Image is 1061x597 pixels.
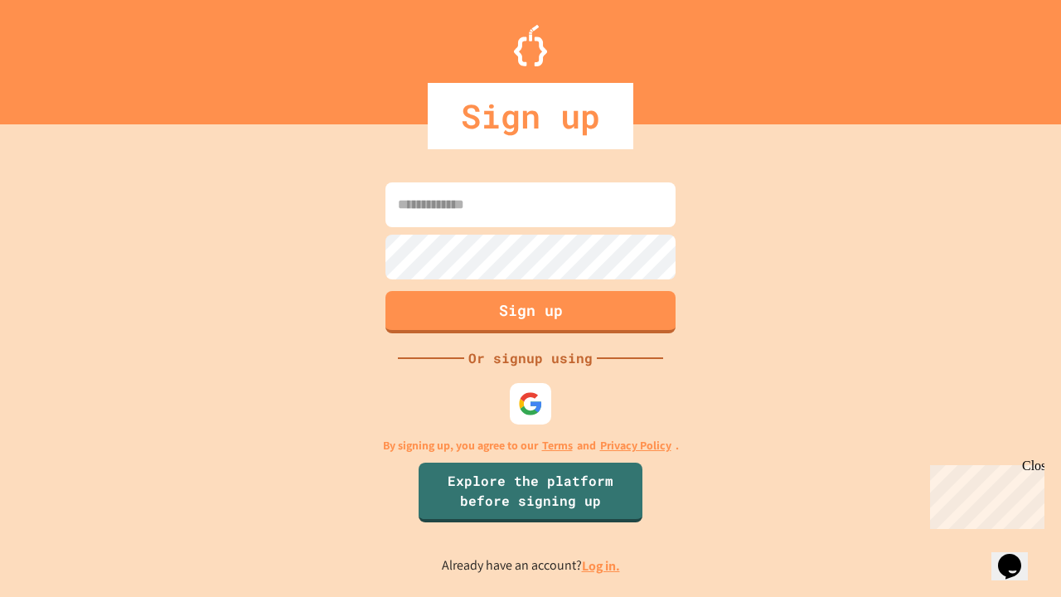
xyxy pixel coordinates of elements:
[582,557,620,575] a: Log in.
[518,391,543,416] img: google-icon.svg
[600,437,671,454] a: Privacy Policy
[542,437,573,454] a: Terms
[385,291,676,333] button: Sign up
[7,7,114,105] div: Chat with us now!Close
[514,25,547,66] img: Logo.svg
[428,83,633,149] div: Sign up
[442,556,620,576] p: Already have an account?
[923,459,1044,529] iframe: chat widget
[991,531,1044,580] iframe: chat widget
[464,348,597,368] div: Or signup using
[383,437,679,454] p: By signing up, you agree to our and .
[419,463,642,522] a: Explore the platform before signing up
